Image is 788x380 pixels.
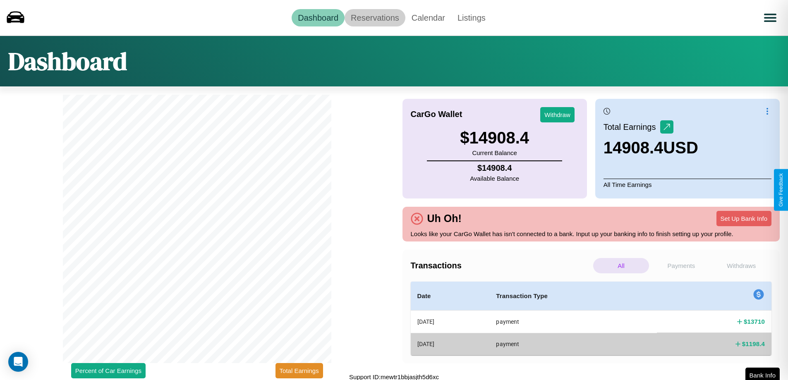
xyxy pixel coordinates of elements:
[470,173,519,184] p: Available Balance
[417,291,483,301] h4: Date
[489,333,657,355] th: payment
[411,333,490,355] th: [DATE]
[604,179,771,190] p: All Time Earnings
[604,119,660,134] p: Total Earnings
[604,139,698,157] h3: 14908.4 USD
[8,352,28,372] div: Open Intercom Messenger
[405,9,451,26] a: Calendar
[411,261,591,270] h4: Transactions
[778,173,784,207] div: Give Feedback
[451,9,492,26] a: Listings
[714,258,769,273] p: Withdraws
[716,211,771,226] button: Set Up Bank Info
[540,107,575,122] button: Withdraw
[460,129,529,147] h3: $ 14908.4
[411,311,490,333] th: [DATE]
[470,163,519,173] h4: $ 14908.4
[423,213,466,225] h4: Uh Oh!
[496,291,650,301] h4: Transaction Type
[742,339,765,348] h4: $ 1198.4
[653,258,709,273] p: Payments
[759,6,782,29] button: Open menu
[8,44,127,78] h1: Dashboard
[489,311,657,333] th: payment
[71,363,146,378] button: Percent of Car Earnings
[411,228,772,239] p: Looks like your CarGo Wallet has isn't connected to a bank. Input up your banking info to finish ...
[411,282,772,355] table: simple table
[275,363,323,378] button: Total Earnings
[411,110,462,119] h4: CarGo Wallet
[593,258,649,273] p: All
[744,317,765,326] h4: $ 13710
[292,9,345,26] a: Dashboard
[460,147,529,158] p: Current Balance
[345,9,405,26] a: Reservations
